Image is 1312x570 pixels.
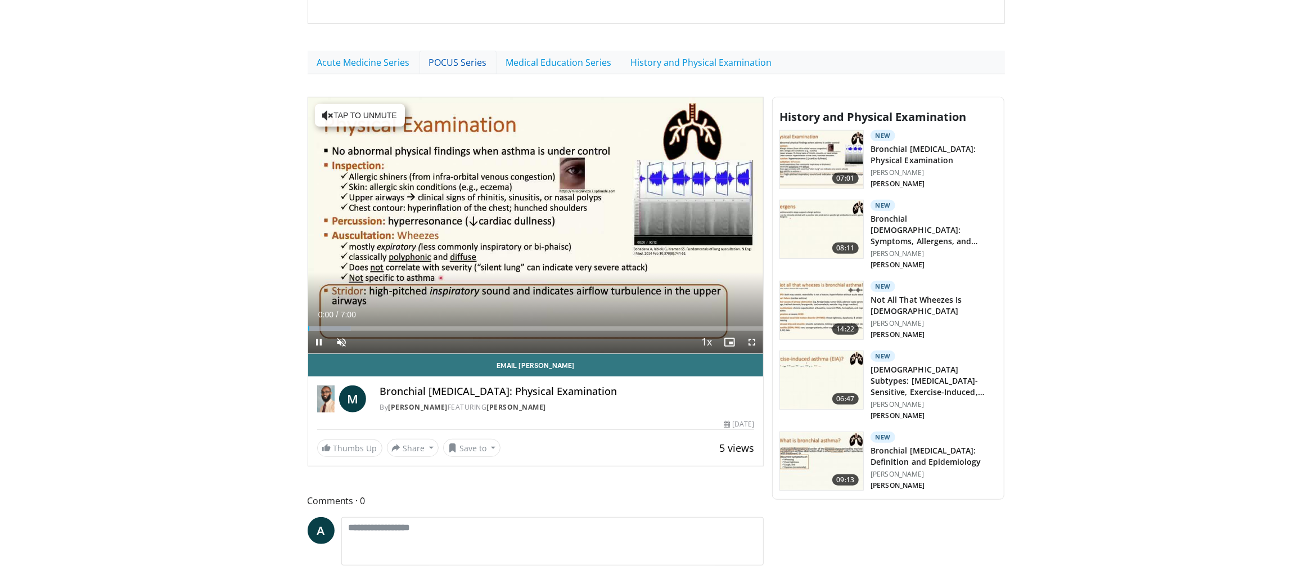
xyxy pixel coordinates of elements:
[871,319,997,328] p: [PERSON_NAME]
[308,354,764,376] a: Email [PERSON_NAME]
[779,109,966,124] span: History and Physical Examination
[315,104,405,127] button: Tap to unmute
[871,445,997,468] h3: Bronchial [MEDICAL_DATA]: Definition and Epidemiology
[871,351,895,362] p: New
[779,200,997,272] a: 08:11 New Bronchial [DEMOGRAPHIC_DATA]: Symptoms, Allergens, and Common Triggers [PERSON_NAME] [P...
[871,400,997,409] p: [PERSON_NAME]
[780,131,863,189] img: 12910ef0-5802-4ba3-b529-c94598f9b925.150x105_q85_crop-smart_upscale.jpg
[871,481,997,490] p: [PERSON_NAME]
[317,439,382,457] a: Thumbs Up
[380,402,754,412] div: By FEATURING
[497,51,621,74] a: Medical Education Series
[871,249,997,258] p: [PERSON_NAME]
[871,143,997,166] h3: Bronchial [MEDICAL_DATA]: Physical Examination
[621,51,782,74] a: History and Physical Examination
[388,402,448,412] a: [PERSON_NAME]
[832,393,859,405] span: 06:47
[308,331,331,353] button: Pause
[318,310,333,319] span: 0:00
[780,432,863,491] img: da0781e2-146f-4d3c-b531-3eace489e9c9.150x105_q85_crop-smart_upscale.jpg
[308,97,764,354] video-js: Video Player
[832,474,859,486] span: 09:13
[718,331,741,353] button: Enable picture-in-picture mode
[871,330,997,339] p: [PERSON_NAME]
[780,281,863,340] img: e9072c86-b528-4ae8-b1d4-1648b57cfd46.150x105_q85_crop-smart_upscale.jpg
[871,411,997,420] p: [PERSON_NAME]
[832,324,859,335] span: 14:22
[387,439,439,457] button: Share
[779,281,997,342] a: 14:22 New Not All That Wheezes Is [DEMOGRAPHIC_DATA] [PERSON_NAME] [PERSON_NAME]
[871,294,997,317] h3: Not All That Wheezes Is [DEMOGRAPHIC_DATA]
[724,419,754,429] div: [DATE]
[871,200,895,211] p: New
[380,385,754,398] h4: Bronchial [MEDICAL_DATA]: Physical Examination
[308,517,335,544] a: A
[780,200,863,259] img: 37572f17-a845-4963-bbc8-59f32fe74137.150x105_q85_crop-smart_upscale.jpg
[341,310,356,319] span: 7:00
[871,261,997,270] p: [PERSON_NAME]
[696,331,718,353] button: Playback Rate
[486,402,546,412] a: [PERSON_NAME]
[871,130,895,141] p: New
[308,493,764,508] span: Comments 0
[871,168,997,177] p: [PERSON_NAME]
[780,351,863,410] img: 1afd29af-0a39-4458-8216-80c8a1fe0a29.150x105_q85_crop-smart_upscale.jpg
[308,51,420,74] a: Acute Medicine Series
[331,331,353,353] button: Unmute
[741,331,763,353] button: Fullscreen
[779,351,997,423] a: 06:47 New [DEMOGRAPHIC_DATA] Subtypes: [MEDICAL_DATA]-Sensitive, Exercise-Induced, Occupational, ...
[779,432,997,492] a: 09:13 New Bronchial [MEDICAL_DATA]: Definition and Epidemiology [PERSON_NAME] [PERSON_NAME]
[443,439,501,457] button: Save to
[871,179,997,188] p: [PERSON_NAME]
[336,310,339,319] span: /
[339,385,366,412] a: M
[871,213,997,247] h3: Bronchial [DEMOGRAPHIC_DATA]: Symptoms, Allergens, and Common Triggers
[871,432,895,443] p: New
[871,281,895,292] p: New
[871,470,997,479] p: [PERSON_NAME]
[832,243,859,254] span: 08:11
[317,385,335,412] img: Dr. Mohammed Elhassan
[420,51,497,74] a: POCUS Series
[719,441,754,455] span: 5 views
[779,130,997,191] a: 07:01 New Bronchial [MEDICAL_DATA]: Physical Examination [PERSON_NAME] [PERSON_NAME]
[308,326,764,331] div: Progress Bar
[832,173,859,184] span: 07:01
[871,364,997,398] h3: [DEMOGRAPHIC_DATA] Subtypes: [MEDICAL_DATA]-Sensitive, Exercise-Induced, Occupational, …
